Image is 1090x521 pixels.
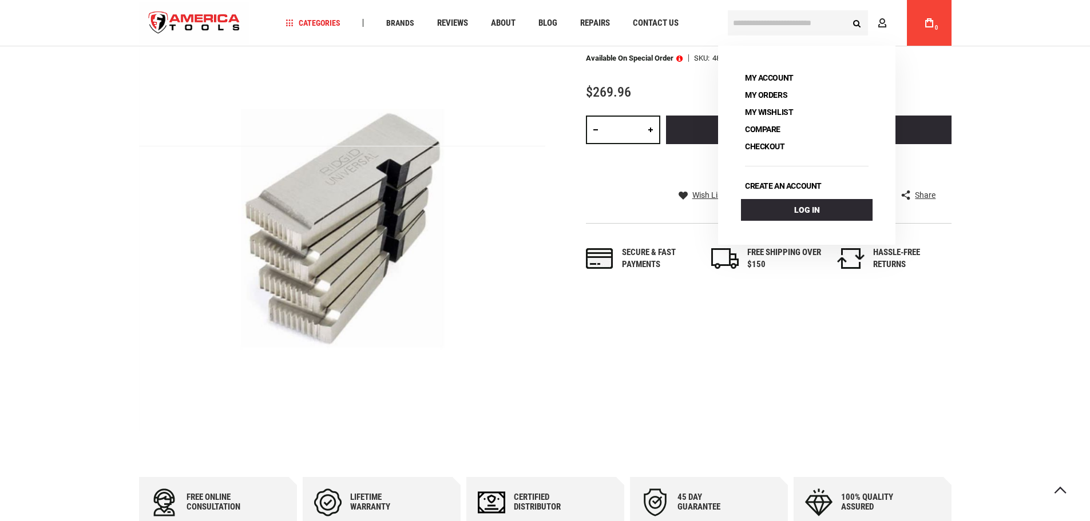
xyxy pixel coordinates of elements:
[514,492,582,512] div: Certified Distributor
[586,248,613,269] img: payments
[437,19,468,27] span: Reviews
[935,25,938,31] span: 0
[386,19,414,27] span: Brands
[139,2,250,45] a: store logo
[915,191,936,199] span: Share
[711,248,739,269] img: shipping
[432,15,473,31] a: Reviews
[575,15,615,31] a: Repairs
[873,246,948,271] div: HASSLE-FREE RETURNS
[538,19,557,27] span: Blog
[580,19,610,27] span: Repairs
[747,246,822,271] div: FREE SHIPPING OVER $150
[677,492,746,512] div: 45 day Guarantee
[666,116,952,144] button: Add to Cart
[633,19,679,27] span: Contact Us
[846,12,868,34] button: Search
[741,70,798,86] a: My Account
[741,199,873,221] a: Log In
[741,178,826,194] a: Create an account
[187,492,255,512] div: Free online consultation
[694,54,712,62] strong: SKU
[350,492,419,512] div: Lifetime warranty
[837,248,865,269] img: returns
[712,54,732,62] div: 48625
[741,87,791,103] a: My Orders
[741,138,789,154] a: Checkout
[628,15,684,31] a: Contact Us
[280,15,346,31] a: Categories
[139,2,250,45] img: America Tools
[841,492,910,512] div: 100% quality assured
[486,15,521,31] a: About
[533,15,562,31] a: Blog
[491,19,516,27] span: About
[586,84,631,100] span: $269.96
[139,25,545,431] img: RIDGID 48625 DIES, 500B 1/2 NC HS
[679,190,724,200] a: Wish List
[692,191,724,199] span: Wish List
[622,246,696,271] div: Secure & fast payments
[286,19,340,27] span: Categories
[381,15,419,31] a: Brands
[741,104,797,120] a: My Wishlist
[741,121,784,137] a: Compare
[586,54,683,62] p: Available on Special Order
